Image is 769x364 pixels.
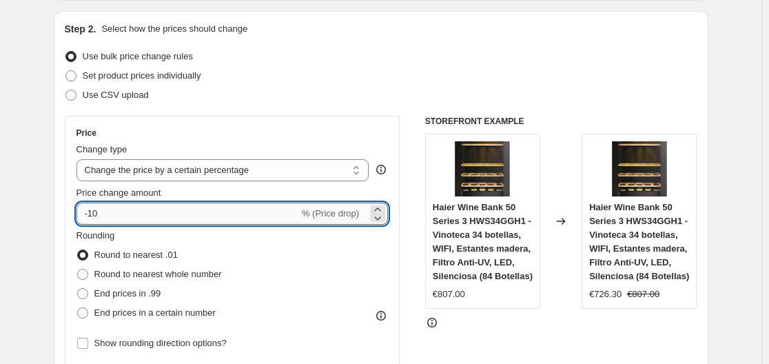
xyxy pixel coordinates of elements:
[425,116,697,127] h6: STOREFRONT EXAMPLE
[94,338,227,348] span: Show rounding direction options?
[589,287,622,301] div: €726.30
[94,307,216,318] span: End prices in a certain number
[76,203,299,225] input: -15
[76,128,96,139] h3: Price
[612,141,667,196] img: 71spSnQRrqL._AC_SL1500_80x.jpg
[302,208,359,219] span: % (Price drop)
[76,230,115,241] span: Rounding
[94,269,222,279] span: Round to nearest whole number
[83,70,201,81] span: Set product prices individually
[374,163,388,176] div: help
[589,202,689,281] span: Haier Wine Bank 50 Series 3 HWS34GGH1 - Vinoteca 34 botellas, WIFI, Estantes madera, Filtro Anti-...
[83,90,149,100] span: Use CSV upload
[101,22,247,36] p: Select how the prices should change
[76,188,161,198] span: Price change amount
[94,250,178,260] span: Round to nearest .01
[433,287,465,301] div: €807.00
[455,141,510,196] img: 71spSnQRrqL._AC_SL1500_80x.jpg
[76,144,127,154] span: Change type
[83,51,193,61] span: Use bulk price change rules
[627,287,659,301] strike: €807.00
[94,288,161,299] span: End prices in .99
[433,202,533,281] span: Haier Wine Bank 50 Series 3 HWS34GGH1 - Vinoteca 34 botellas, WIFI, Estantes madera, Filtro Anti-...
[65,22,96,36] h2: Step 2.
